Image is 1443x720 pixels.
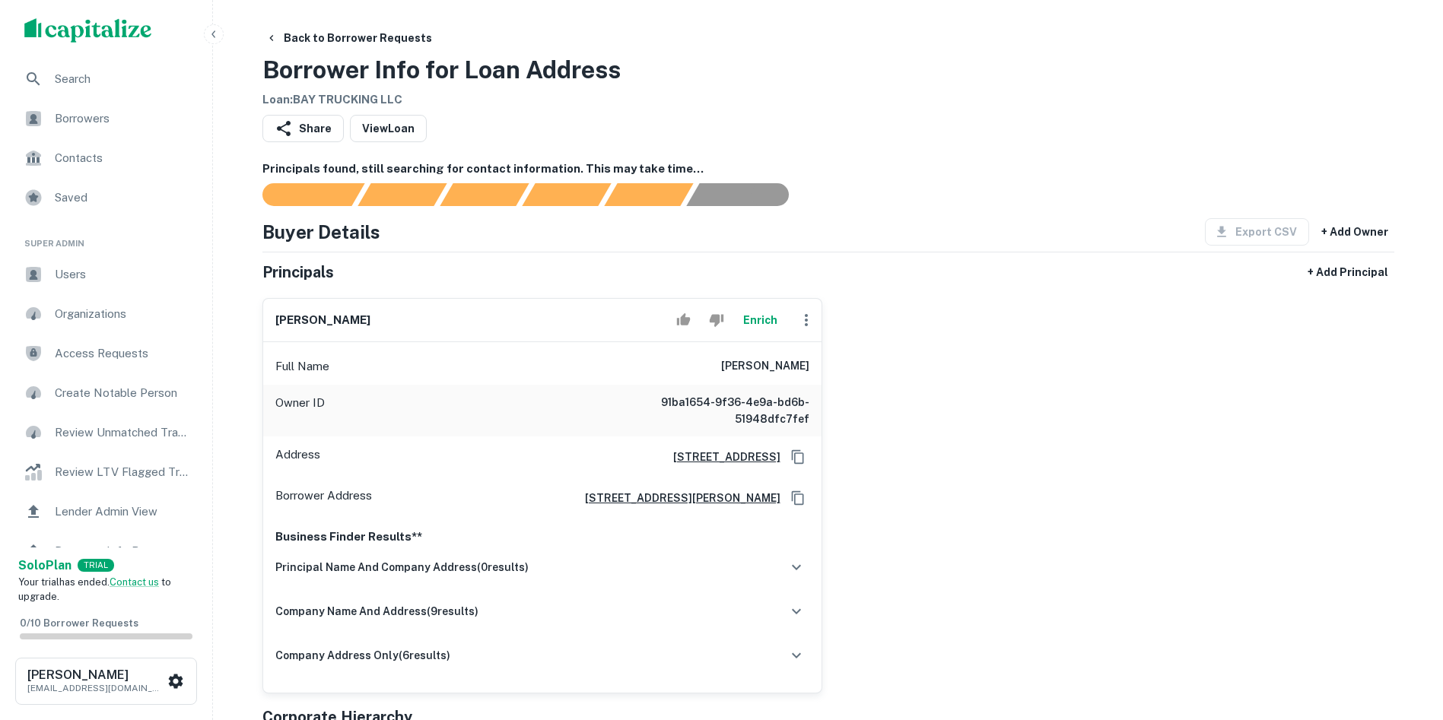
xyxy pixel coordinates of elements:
[12,414,200,451] a: Review Unmatched Transactions
[1315,218,1394,246] button: + Add Owner
[1367,598,1443,671] iframe: Chat Widget
[55,463,191,481] span: Review LTV Flagged Transactions
[522,183,611,206] div: Principals found, AI now looking for contact information...
[12,100,200,137] a: Borrowers
[12,375,200,411] a: Create Notable Person
[20,617,138,629] span: 0 / 10 Borrower Requests
[670,305,697,335] button: Accept
[12,179,200,216] a: Saved
[661,449,780,465] a: [STREET_ADDRESS]
[275,312,370,329] h6: [PERSON_NAME]
[78,559,114,572] div: TRIAL
[55,542,191,560] span: Borrower Info Requests
[55,384,191,402] span: Create Notable Person
[721,357,809,376] h6: [PERSON_NAME]
[12,61,200,97] a: Search
[110,576,159,588] a: Contact us
[358,183,447,206] div: Your request is received and processing...
[18,557,72,575] a: SoloPlan
[787,446,809,468] button: Copy Address
[244,183,358,206] div: Sending borrower request to AI...
[275,559,529,576] h6: principal name and company address ( 0 results)
[24,18,152,43] img: capitalize-logo.png
[12,533,200,569] a: Borrower Info Requests
[55,344,191,363] span: Access Requests
[259,24,438,52] button: Back to Borrower Requests
[55,305,191,323] span: Organizations
[687,183,807,206] div: AI fulfillment process complete.
[262,160,1394,178] h6: Principals found, still searching for contact information. This may take time...
[573,490,780,506] a: [STREET_ADDRESS][PERSON_NAME]
[55,265,191,284] span: Users
[275,357,329,376] p: Full Name
[55,149,191,167] span: Contacts
[275,446,320,468] p: Address
[55,189,191,207] span: Saved
[275,603,478,620] h6: company name and address ( 9 results)
[736,305,785,335] button: Enrich
[262,52,621,88] h3: Borrower Info for Loan Address
[55,70,191,88] span: Search
[262,261,334,284] h5: Principals
[604,183,693,206] div: Principals found, still searching for contact information. This may take time...
[703,305,729,335] button: Reject
[12,454,200,490] a: Review LTV Flagged Transactions
[440,183,529,206] div: Documents found, AI parsing details...
[627,394,809,427] h6: 91ba1654-9f36-4e9a-bd6b-51948dfc7fef
[55,423,191,442] span: Review Unmatched Transactions
[12,140,200,176] a: Contacts
[350,115,427,142] a: ViewLoan
[55,503,191,521] span: Lender Admin View
[12,256,200,293] a: Users
[275,394,325,427] p: Owner ID
[18,558,72,573] strong: Solo Plan
[27,669,164,681] h6: [PERSON_NAME]
[275,528,809,546] p: Business Finder Results**
[1302,259,1394,286] button: + Add Principal
[787,487,809,509] button: Copy Address
[15,658,197,705] button: [PERSON_NAME][EMAIL_ADDRESS][DOMAIN_NAME]
[12,335,200,372] a: Access Requests
[262,218,380,246] h4: Buyer Details
[275,487,372,509] p: Borrower Address
[12,296,200,332] a: Organizations
[12,493,200,530] a: Lender Admin View
[27,681,164,695] p: [EMAIL_ADDRESS][DOMAIN_NAME]
[18,576,171,603] span: Your trial has ended. to upgrade.
[262,115,344,142] button: Share
[262,91,621,109] h6: Loan : BAY TRUCKING LLC
[275,647,450,664] h6: company address only ( 6 results)
[55,109,191,128] span: Borrowers
[12,219,200,256] li: Super Admin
